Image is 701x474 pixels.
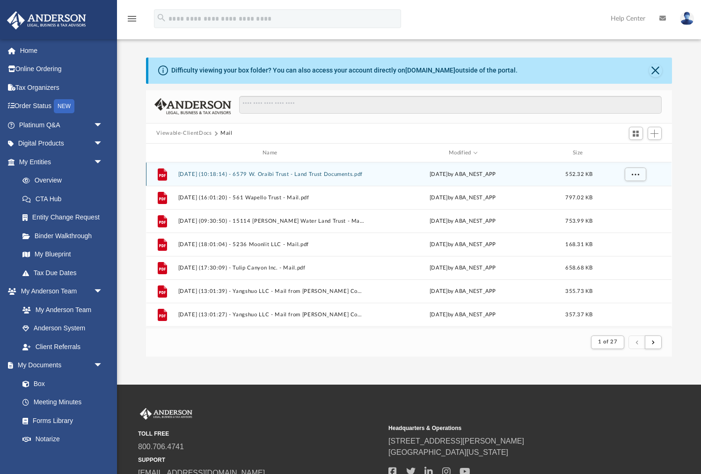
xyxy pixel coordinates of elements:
[94,282,112,301] span: arrow_drop_down
[566,172,593,177] span: 552.32 KB
[566,219,593,224] span: 753.99 KB
[648,127,662,140] button: Add
[369,170,556,179] div: by ABA_NEST_APP
[405,66,455,74] a: [DOMAIN_NAME]
[602,149,668,157] div: id
[4,11,89,29] img: Anderson Advisors Platinum Portal
[7,153,117,171] a: My Entitiesarrow_drop_down
[7,116,117,134] a: Platinum Q&Aarrow_drop_down
[430,172,448,177] span: [DATE]
[150,149,174,157] div: id
[13,319,112,338] a: Anderson System
[13,337,112,356] a: Client Referrals
[178,195,365,201] button: [DATE] (16:01:20) - 561 Wapello Trust - Mail.pdf
[178,312,365,318] button: [DATE] (13:01:27) - Yangshuo LLC - Mail from [PERSON_NAME] Community Association, Inc..pdf
[178,218,365,224] button: [DATE] (09:30:50) - 15114 [PERSON_NAME] Water Land Trust - Mail.pdf
[649,64,662,77] button: Close
[146,162,672,328] div: grid
[629,127,643,140] button: Switch to Grid View
[7,41,117,60] a: Home
[178,171,365,177] button: [DATE] (10:18:14) - 6579 W. Oraibi Trust - Land Trust Documents.pdf
[369,149,556,157] div: Modified
[138,456,382,464] small: SUPPORT
[156,129,212,138] button: Viewable-ClientDocs
[94,153,112,172] span: arrow_drop_down
[138,443,184,451] a: 800.706.4741
[369,287,556,296] div: [DATE] by ABA_NEST_APP
[566,312,593,317] span: 357.37 KB
[680,12,694,25] img: User Pic
[566,289,593,294] span: 355.73 KB
[7,356,112,375] a: My Documentsarrow_drop_down
[388,437,524,445] a: [STREET_ADDRESS][PERSON_NAME]
[388,424,632,432] small: Headquarters & Operations
[94,116,112,135] span: arrow_drop_down
[13,430,112,449] a: Notarize
[178,288,365,294] button: [DATE] (13:01:39) - Yangshuo LLC - Mail from [PERSON_NAME] Community Association, Inc..pdf
[13,263,117,282] a: Tax Due Dates
[369,241,556,249] div: [DATE] by ABA_NEST_APP
[7,134,117,153] a: Digital Productsarrow_drop_down
[13,208,117,227] a: Entity Change Request
[591,335,624,349] button: 1 of 27
[566,242,593,247] span: 168.31 KB
[7,60,117,79] a: Online Ordering
[566,195,593,200] span: 797.02 KB
[369,217,556,226] div: [DATE] by ABA_NEST_APP
[220,129,233,138] button: Mail
[566,265,593,270] span: 658.68 KB
[369,264,556,272] div: [DATE] by ABA_NEST_APP
[126,13,138,24] i: menu
[369,311,556,319] div: [DATE] by ABA_NEST_APP
[94,356,112,375] span: arrow_drop_down
[138,408,194,420] img: Anderson Advisors Platinum Portal
[138,430,382,438] small: TOLL FREE
[94,134,112,153] span: arrow_drop_down
[388,448,508,456] a: [GEOGRAPHIC_DATA][US_STATE]
[369,194,556,202] div: [DATE] by ABA_NEST_APP
[178,149,365,157] div: Name
[171,66,518,75] div: Difficulty viewing your box folder? You can also access your account directly on outside of the p...
[13,411,108,430] a: Forms Library
[178,265,365,271] button: [DATE] (17:30:09) - Tulip Canyon Inc. - Mail.pdf
[13,190,117,208] a: CTA Hub
[13,300,108,319] a: My Anderson Team
[561,149,598,157] div: Size
[13,226,117,245] a: Binder Walkthrough
[54,99,74,113] div: NEW
[13,171,117,190] a: Overview
[126,18,138,24] a: menu
[13,393,112,412] a: Meeting Minutes
[239,96,662,114] input: Search files and folders
[13,245,112,264] a: My Blueprint
[13,374,108,393] a: Box
[625,168,646,182] button: More options
[156,13,167,23] i: search
[7,282,112,301] a: My Anderson Teamarrow_drop_down
[178,241,365,248] button: [DATE] (18:01:04) - 5236 Moonlit LLC - Mail.pdf
[598,339,617,344] span: 1 of 27
[7,97,117,116] a: Order StatusNEW
[7,78,117,97] a: Tax Organizers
